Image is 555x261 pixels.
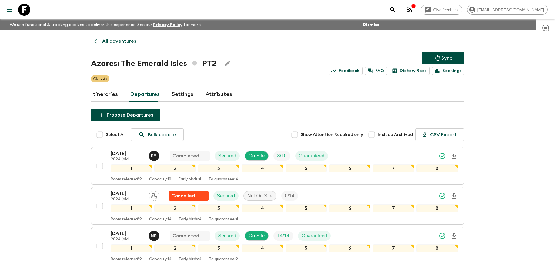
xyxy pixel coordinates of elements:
[91,87,118,102] a: Itineraries
[209,217,238,222] p: To guarantee: 4
[172,232,199,240] p: Completed
[179,177,201,182] p: Early birds: 4
[361,21,381,29] button: Dismiss
[415,128,464,141] button: CSV Export
[373,164,414,172] div: 7
[329,164,370,172] div: 6
[217,192,235,200] p: Secured
[111,157,144,162] p: 2024 (old)
[111,164,152,172] div: 1
[242,164,283,172] div: 4
[432,67,464,75] a: Bookings
[149,193,159,197] span: Assign pack leader
[286,244,327,252] div: 5
[131,128,184,141] a: Bulk update
[365,67,387,75] a: FAQ
[221,58,233,70] button: Edit Adventure Title
[169,191,209,201] div: Flash Pack cancellation
[467,5,548,15] div: [EMAIL_ADDRESS][DOMAIN_NAME]
[102,38,136,45] p: All adventures
[302,232,327,240] p: Guaranteed
[130,87,160,102] a: Departures
[215,231,240,241] div: Secured
[249,152,265,160] p: On Site
[329,67,363,75] a: Feedback
[378,132,413,138] span: Include Archived
[198,244,239,252] div: 3
[430,8,462,12] span: Give feedback
[281,191,298,201] div: Trip Fill
[421,5,462,15] a: Give feedback
[245,151,269,161] div: On Site
[387,4,399,16] button: search adventures
[416,204,458,212] div: 8
[7,19,204,30] p: We use functional & tracking cookies to deliver this experience. See our for more.
[416,244,458,252] div: 8
[4,4,16,16] button: menu
[329,204,370,212] div: 6
[91,35,139,47] a: All adventures
[373,204,414,212] div: 7
[242,244,283,252] div: 4
[451,233,458,240] svg: Download Onboarding
[390,67,430,75] a: Dietary Reqs
[111,230,144,237] p: [DATE]
[91,109,160,121] button: Propose Departures
[373,244,414,252] div: 7
[474,8,547,12] span: [EMAIL_ADDRESS][DOMAIN_NAME]
[247,192,272,200] p: Not On Site
[111,237,144,242] p: 2024 (old)
[172,87,193,102] a: Settings
[111,244,152,252] div: 1
[451,193,458,200] svg: Download Onboarding
[154,244,196,252] div: 2
[286,164,327,172] div: 5
[206,87,232,102] a: Attributes
[329,244,370,252] div: 6
[301,132,363,138] span: Show Attention Required only
[441,55,452,62] p: Sync
[153,23,182,27] a: Privacy Policy
[218,232,236,240] p: Secured
[213,191,239,201] div: Secured
[218,152,236,160] p: Secured
[111,217,142,222] p: Room release: 89
[249,232,265,240] p: On Site
[148,131,176,138] p: Bulk update
[106,132,126,138] span: Select All
[93,76,107,82] p: Classic
[422,52,464,64] button: Sync adventure departures to the booking engine
[172,152,199,160] p: Completed
[198,204,239,212] div: 3
[439,192,446,200] svg: Synced Successfully
[273,231,293,241] div: Trip Fill
[243,191,276,201] div: Not On Site
[149,177,171,182] p: Capacity: 10
[286,204,327,212] div: 5
[171,192,195,200] p: Cancelled
[91,147,464,185] button: [DATE]2024 (old)Paula MedeirosCompletedSecuredOn SiteTrip FillGuaranteed12345678Room release:89Ca...
[277,232,289,240] p: 14 / 14
[111,150,144,157] p: [DATE]
[111,177,142,182] p: Room release: 89
[416,164,458,172] div: 8
[245,231,269,241] div: On Site
[285,192,294,200] p: 0 / 14
[179,217,202,222] p: Early birds: 4
[299,152,325,160] p: Guaranteed
[277,152,286,160] p: 8 / 10
[439,232,446,240] svg: Synced Successfully
[451,153,458,160] svg: Download Onboarding
[111,190,144,197] p: [DATE]
[154,204,196,212] div: 2
[215,151,240,161] div: Secured
[439,152,446,160] svg: Synced Successfully
[198,164,239,172] div: 3
[91,187,464,225] button: [DATE]2024 (old)Assign pack leaderFlash Pack cancellationSecuredNot On SiteTrip Fill12345678Room ...
[273,151,290,161] div: Trip Fill
[209,177,238,182] p: To guarantee: 4
[149,153,160,157] span: Paula Medeiros
[91,58,216,70] h1: Azores: The Emerald Isles PT2
[111,204,152,212] div: 1
[111,197,144,202] p: 2024 (old)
